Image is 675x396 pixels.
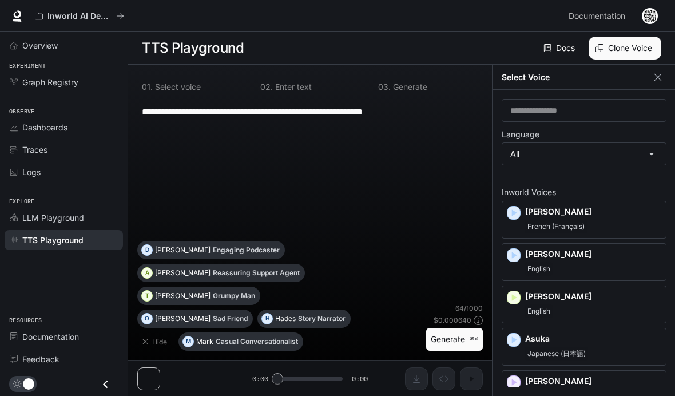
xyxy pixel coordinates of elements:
[30,5,129,27] button: All workspaces
[22,76,78,88] span: Graph Registry
[391,83,427,91] p: Generate
[213,247,280,254] p: Engaging Podcaster
[5,35,123,56] a: Overview
[525,206,661,217] p: [PERSON_NAME]
[541,37,579,60] a: Docs
[153,83,201,91] p: Select voice
[525,220,587,233] span: French (Français)
[525,375,661,387] p: [PERSON_NAME]
[638,5,661,27] button: User avatar
[22,212,84,224] span: LLM Playground
[47,11,112,21] p: Inworld AI Demos
[5,162,123,182] a: Logs
[5,117,123,137] a: Dashboards
[5,72,123,92] a: Graph Registry
[5,230,123,250] a: TTS Playground
[137,310,253,328] button: O[PERSON_NAME]Sad Friend
[434,315,471,325] p: $ 0.000640
[470,336,478,343] p: ⌘⏎
[137,332,174,351] button: Hide
[22,39,58,52] span: Overview
[5,349,123,369] a: Feedback
[525,262,553,276] span: English
[22,353,59,365] span: Feedback
[262,310,272,328] div: H
[260,83,273,91] p: 0 2 .
[93,373,118,396] button: Close drawer
[642,8,658,24] img: User avatar
[569,9,625,23] span: Documentation
[216,338,298,345] p: Casual Conversationalist
[298,315,346,322] p: Story Narrator
[426,328,483,351] button: Generate⌘⏎
[213,315,248,322] p: Sad Friend
[525,291,661,302] p: [PERSON_NAME]
[22,234,84,246] span: TTS Playground
[275,315,296,322] p: Hades
[5,140,123,160] a: Traces
[22,166,41,178] span: Logs
[502,188,666,196] p: Inworld Voices
[178,332,303,351] button: MMarkCasual Conversationalist
[142,264,152,282] div: A
[5,327,123,347] a: Documentation
[155,247,211,254] p: [PERSON_NAME]
[142,287,152,305] div: T
[196,338,213,345] p: Mark
[155,292,211,299] p: [PERSON_NAME]
[525,333,661,344] p: Asuka
[155,270,211,276] p: [PERSON_NAME]
[22,144,47,156] span: Traces
[213,292,255,299] p: Grumpy Man
[142,83,153,91] p: 0 1 .
[525,304,553,318] span: English
[22,121,67,133] span: Dashboards
[564,5,634,27] a: Documentation
[137,287,260,305] button: T[PERSON_NAME]Grumpy Man
[137,264,305,282] button: A[PERSON_NAME]Reassuring Support Agent
[502,143,666,165] div: All
[378,83,391,91] p: 0 3 .
[22,331,79,343] span: Documentation
[142,241,152,259] div: D
[137,241,285,259] button: D[PERSON_NAME]Engaging Podcaster
[155,315,211,322] p: [PERSON_NAME]
[142,310,152,328] div: O
[502,130,539,138] p: Language
[213,270,300,276] p: Reassuring Support Agent
[525,248,661,260] p: [PERSON_NAME]
[525,347,588,361] span: Japanese (日本語)
[23,377,34,390] span: Dark mode toggle
[142,37,244,60] h1: TTS Playground
[5,208,123,228] a: LLM Playground
[589,37,661,60] button: Clone Voice
[455,303,483,313] p: 64 / 1000
[257,310,351,328] button: HHadesStory Narrator
[183,332,193,351] div: M
[273,83,312,91] p: Enter text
